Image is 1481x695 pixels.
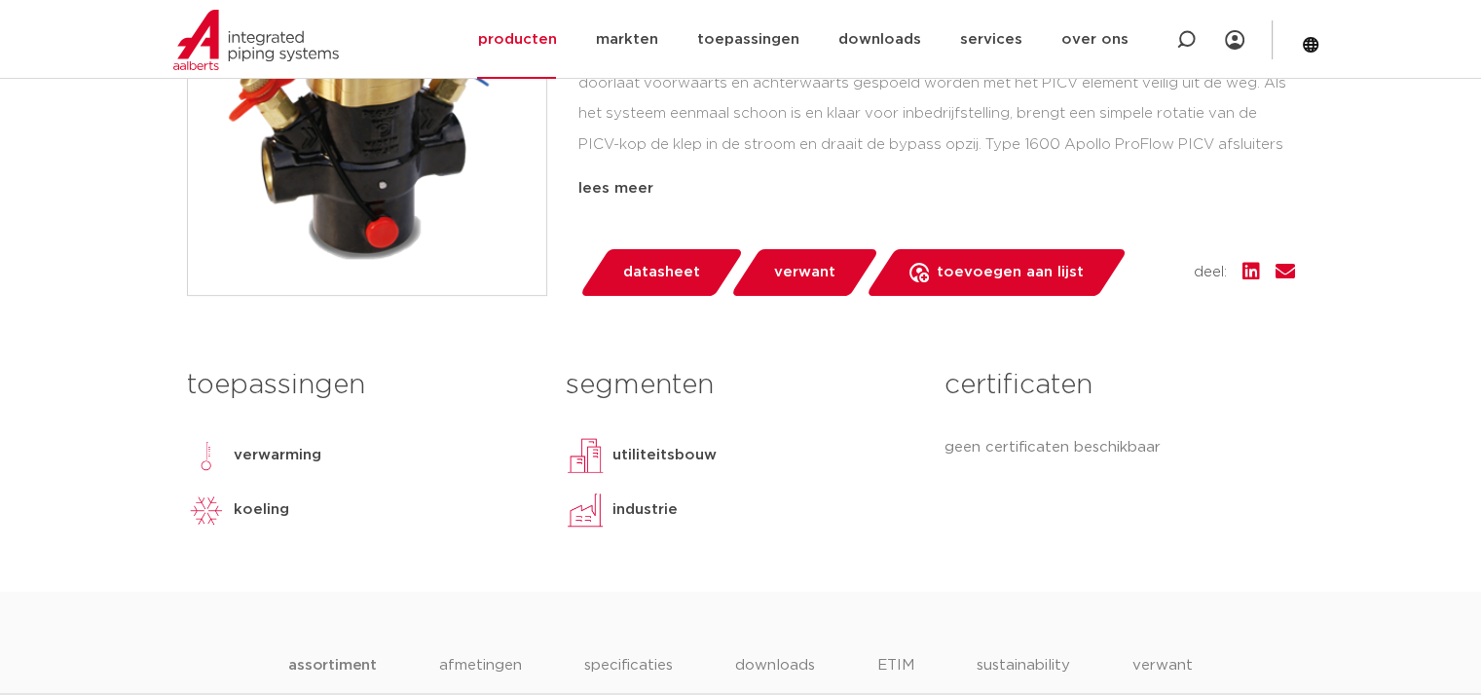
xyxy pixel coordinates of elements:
span: toevoegen aan lijst [937,257,1084,288]
p: geen certificaten beschikbaar [944,436,1294,459]
p: koeling [234,498,289,522]
span: verwant [774,257,835,288]
p: industrie [612,498,678,522]
img: koeling [187,491,226,530]
p: utiliteitsbouw [612,444,717,467]
img: verwarming [187,436,226,475]
span: deel: [1194,261,1227,284]
img: utiliteitsbouw [566,436,605,475]
a: verwant [729,249,879,296]
a: datasheet [578,249,744,296]
p: verwarming [234,444,321,467]
img: industrie [566,491,605,530]
h3: certificaten [944,366,1294,405]
div: lees meer [578,177,1295,201]
h3: toepassingen [187,366,537,405]
span: datasheet [623,257,700,288]
h3: segmenten [566,366,915,405]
